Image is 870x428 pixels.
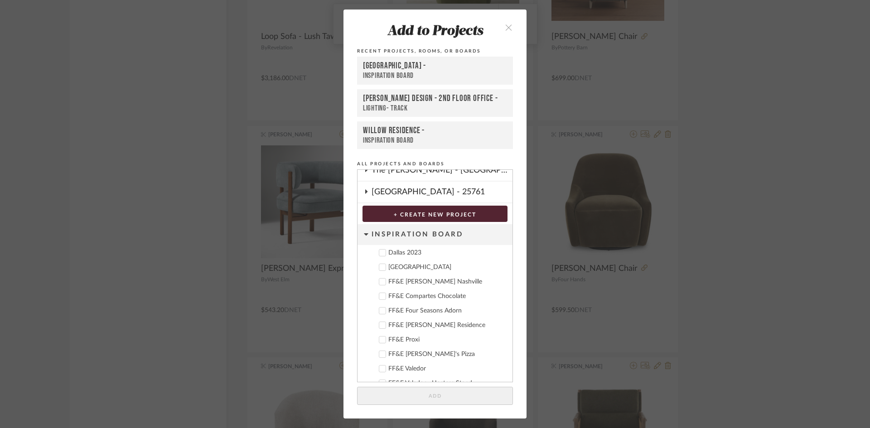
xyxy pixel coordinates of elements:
div: FF&E Valedor [388,365,505,373]
div: Recent Projects, Rooms, or Boards [357,47,513,55]
div: FF&E Proxi [388,336,505,344]
button: Add [357,387,513,405]
div: [GEOGRAPHIC_DATA] - 25761 [372,182,512,202]
div: Add to Projects [357,24,513,39]
div: [GEOGRAPHIC_DATA] [388,264,505,271]
div: FF&E Compartes Chocolate [388,293,505,300]
div: Lighting- track [363,104,507,113]
div: [GEOGRAPHIC_DATA] - [363,61,507,72]
div: All Projects and Boards [357,160,513,168]
div: FF&E [PERSON_NAME] Residence [388,322,505,329]
div: FF&E [PERSON_NAME]'s Pizza [388,351,505,358]
div: FF&E Four Seasons Adorn [388,307,505,315]
div: Willow Residence - [363,125,507,136]
div: Inspiration Board [372,224,512,245]
div: Dallas 2023 [388,249,505,257]
button: close [495,18,522,36]
div: FF&E Valedor - Hostess Stand [388,380,505,387]
div: Inspiration Board [363,71,507,81]
div: Inspiration Board [363,136,507,145]
div: The [PERSON_NAME] - [GEOGRAPHIC_DATA] [372,160,512,181]
button: + CREATE NEW PROJECT [362,206,507,222]
div: [PERSON_NAME] Design - 2nd Floor Office - [363,93,507,104]
div: FF&E [PERSON_NAME] Nashville [388,278,505,286]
